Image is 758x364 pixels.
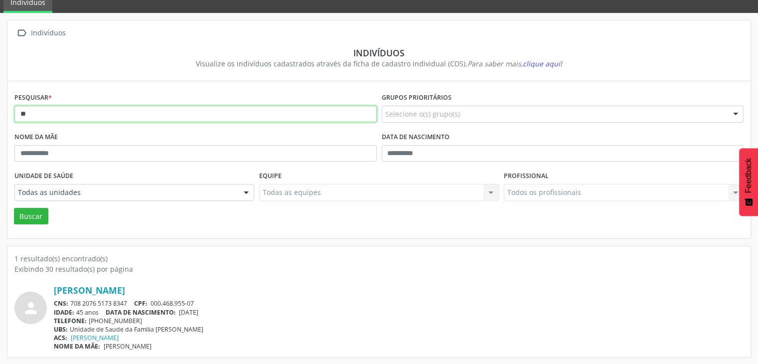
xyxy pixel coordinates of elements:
div: 1 resultado(s) encontrado(s) [14,253,744,264]
i:  [14,26,29,40]
a: [PERSON_NAME] [71,334,119,342]
i: person [22,299,40,317]
span: clique aqui! [523,59,562,68]
label: Equipe [259,169,282,184]
label: Grupos prioritários [382,90,452,106]
a: [PERSON_NAME] [54,285,125,296]
div: Indivíduos [21,47,737,58]
span: [DATE] [179,308,198,317]
span: Selecione o(s) grupo(s) [385,109,460,119]
i: Para saber mais, [467,59,562,68]
div: Unidade de Saude da Familia [PERSON_NAME] [54,325,744,334]
label: Profissional [504,169,549,184]
a:  Indivíduos [14,26,67,40]
div: Visualize os indivíduos cadastrados através da ficha de cadastro individual (CDS). [21,58,737,69]
label: Unidade de saúde [14,169,73,184]
span: CNS: [54,299,68,308]
label: Pesquisar [14,90,52,106]
span: TELEFONE: [54,317,87,325]
div: 708 2076 5173 8347 [54,299,744,308]
div: 45 anos [54,308,744,317]
div: [PHONE_NUMBER] [54,317,744,325]
span: IDADE: [54,308,74,317]
button: Buscar [14,208,48,225]
span: 000.468.955-07 [151,299,194,308]
span: NOME DA MÃE: [54,342,100,351]
label: Nome da mãe [14,130,58,145]
span: CPF: [134,299,148,308]
div: Indivíduos [29,26,67,40]
span: Todas as unidades [18,187,234,197]
div: Exibindo 30 resultado(s) por página [14,264,744,274]
span: DATA DE NASCIMENTO: [106,308,176,317]
span: UBS: [54,325,68,334]
span: [PERSON_NAME] [104,342,152,351]
label: Data de nascimento [382,130,450,145]
span: Feedback [744,158,753,193]
button: Feedback - Mostrar pesquisa [739,148,758,216]
span: ACS: [54,334,67,342]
